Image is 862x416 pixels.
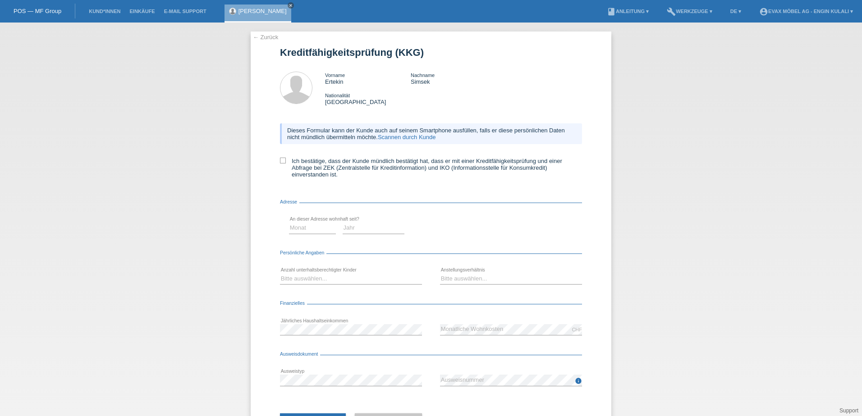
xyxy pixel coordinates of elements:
[575,380,582,385] a: info
[755,9,857,14] a: account_circleEVAX Möbel AG - Engin Kulali ▾
[280,352,320,357] span: Ausweisdokument
[411,72,435,78] span: Nachname
[759,7,768,16] i: account_circle
[84,9,125,14] a: Kund*innen
[280,301,307,306] span: Finanzielles
[839,407,858,414] a: Support
[607,7,616,16] i: book
[253,34,278,41] a: ← Zurück
[325,72,345,78] span: Vorname
[575,377,582,384] i: info
[325,93,350,98] span: Nationalität
[280,123,582,144] div: Dieses Formular kann der Kunde auch auf seinem Smartphone ausfüllen, falls er diese persönlichen ...
[289,3,293,8] i: close
[602,9,653,14] a: bookAnleitung ▾
[325,92,411,105] div: [GEOGRAPHIC_DATA]
[280,250,326,255] span: Persönliche Angaben
[14,8,61,14] a: POS — MF Group
[411,72,496,85] div: Simsek
[280,47,582,58] h1: Kreditfähigkeitsprüfung (KKG)
[280,199,299,204] span: Adresse
[667,7,676,16] i: build
[726,9,746,14] a: DE ▾
[662,9,717,14] a: buildWerkzeuge ▾
[378,134,436,140] a: Scannen durch Kunde
[288,2,294,9] a: close
[125,9,159,14] a: Einkäufe
[280,158,582,178] label: Ich bestätige, dass der Kunde mündlich bestätigt hat, dass er mit einer Kreditfähigkeitsprüfung u...
[160,9,211,14] a: E-Mail Support
[325,72,411,85] div: Ertekin
[572,327,582,332] div: CHF
[238,8,287,14] a: [PERSON_NAME]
